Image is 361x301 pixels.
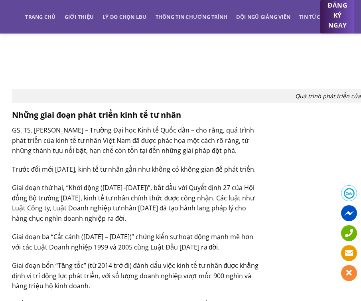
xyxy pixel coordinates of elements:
[12,261,259,291] p: Giai đoạn bốn “Tăng tốc” (từ 2014 trở đi) đánh dấu việc kinh tế tư nhân được khẳng định vị trí độ...
[12,125,259,156] p: GS, TS. [PERSON_NAME] – Trường Đại học Kinh tế Quốc dân – cho rằng, quá trình phát triển của kinh...
[12,164,259,175] p: Trước đổi mới [DATE], kinh tế tư nhân gần như không có không gian để phát triển.
[12,232,259,252] p: Giai đoạn ba “Cất cánh ([DATE] – [DATE])” chứng kiến sự hoạt động mạnh mẽ hơn với các Luật Doanh ...
[236,10,290,24] a: Đội ngũ giảng viên
[65,10,94,24] a: Giới thiệu
[156,10,228,24] a: Thông tin chương trình
[103,10,147,24] a: Lý do chọn LBU
[12,183,259,224] p: Giai đoạn thứ hai, “Khởi động ([DATE] -[DATE])”, bắt đầu với Quyết định 27 của Hội đồng Bộ trưởng...
[328,0,347,30] span: ĐĂNG KÝ NGAY
[25,10,55,24] a: Trang chủ
[299,10,320,24] a: Tin tức
[12,109,181,120] strong: Những giai đoạn phát triển kinh tế tư nhân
